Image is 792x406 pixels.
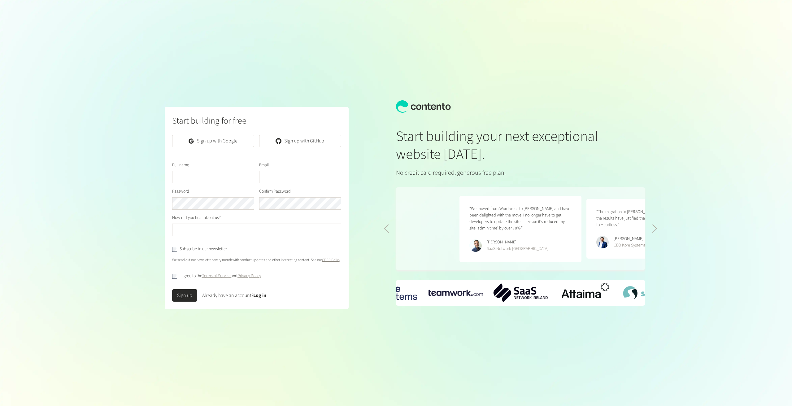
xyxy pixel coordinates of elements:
[396,168,604,177] p: No credit card required, generous free plan.
[172,135,254,147] a: Sign up with Google
[259,162,269,168] label: Email
[202,273,231,279] a: Terms of Service
[202,292,266,299] div: Already have an account?
[180,246,227,252] label: Subscribe to our newsletter
[469,206,572,232] p: “We moved from Wordpress to [PERSON_NAME] and have been delighted with the move. I no longer have...
[172,215,221,221] label: How did you hear about us?
[652,225,657,233] div: Next slide
[586,199,708,259] figure: 5 / 5
[237,273,261,279] a: Privacy Policy
[396,128,604,163] h1: Start building your next exceptional website [DATE].
[487,239,548,246] div: [PERSON_NAME]
[180,273,261,279] label: I agree to the and
[558,280,613,305] div: 3 / 6
[623,286,677,299] img: SkillsVista-Logo.png
[172,114,341,127] h2: Start building for free
[429,290,483,296] div: 1 / 6
[596,209,698,228] p: “The migration to [PERSON_NAME] was seamless - the results have justified the decision to replatf...
[596,236,609,248] img: Ryan Crowley
[469,239,482,252] img: Phillip Maucher
[322,257,340,263] a: GDPR Policy
[172,188,189,195] label: Password
[384,225,389,233] div: Previous slide
[487,246,548,252] div: SaaS Network [GEOGRAPHIC_DATA]
[259,135,341,147] a: Sign up with GitHub
[493,283,548,302] div: 2 / 6
[172,289,197,302] button: Sign up
[172,257,341,263] p: We send out our newsletter every month with product updates and other interesting content. See our .
[429,290,483,296] img: teamwork-logo.png
[253,292,266,299] a: Log in
[623,286,677,299] div: 4 / 6
[459,196,581,262] figure: 4 / 5
[493,283,548,302] img: SaaS-Network-Ireland-logo.png
[614,242,646,249] div: CEO Kore Systems
[614,236,646,242] div: [PERSON_NAME]
[259,188,291,195] label: Confirm Password
[172,162,189,168] label: Full name
[558,280,613,305] img: Attaima-Logo.png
